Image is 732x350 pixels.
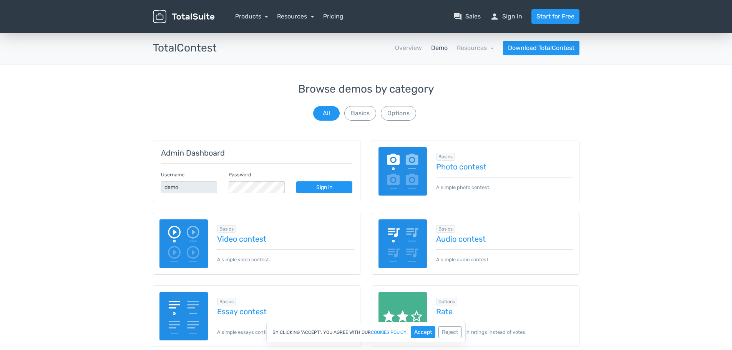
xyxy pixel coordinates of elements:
[531,9,579,24] a: Start for Free
[378,147,427,196] img: image-poll.png.webp
[153,42,217,54] h3: TotalContest
[159,292,208,341] img: essay-contest.png.webp
[411,326,435,338] button: Accept
[153,83,579,95] h3: Browse demos by category
[436,249,573,263] p: A simple audio contest.
[159,219,208,268] img: video-poll.png.webp
[490,12,499,21] span: person
[395,43,422,53] a: Overview
[371,330,407,335] a: cookies policy
[161,149,352,157] h5: Admin Dashboard
[436,163,573,171] a: Photo contest
[453,12,462,21] span: question_answer
[503,41,579,55] a: Download TotalContest
[431,43,448,53] a: Demo
[490,12,522,21] a: personSign in
[436,177,573,191] p: A simple photo contest.
[161,171,184,178] label: Username
[277,13,314,20] a: Resources
[436,307,573,316] a: Rate
[436,153,455,161] span: Browse all in Basics
[217,298,236,305] span: Browse all in Basics
[378,219,427,268] img: audio-poll.png.webp
[313,106,340,121] button: All
[217,225,236,233] span: Browse all in Basics
[323,12,344,21] a: Pricing
[438,326,461,338] button: Reject
[217,235,354,243] a: Video contest
[296,181,352,193] a: Sign in
[235,13,268,20] a: Products
[344,106,376,121] button: Basics
[436,298,457,305] span: Browse all in Options
[381,106,416,121] button: Options
[457,44,494,51] a: Resources
[229,171,251,178] label: Password
[217,249,354,263] p: A simple video contest.
[378,292,427,341] img: rate.png.webp
[217,307,354,316] a: Essay contest
[153,10,214,23] img: TotalSuite for WordPress
[453,12,481,21] a: question_answerSales
[266,322,466,342] div: By clicking "Accept", you agree with our .
[436,235,573,243] a: Audio contest
[436,225,455,233] span: Browse all in Basics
